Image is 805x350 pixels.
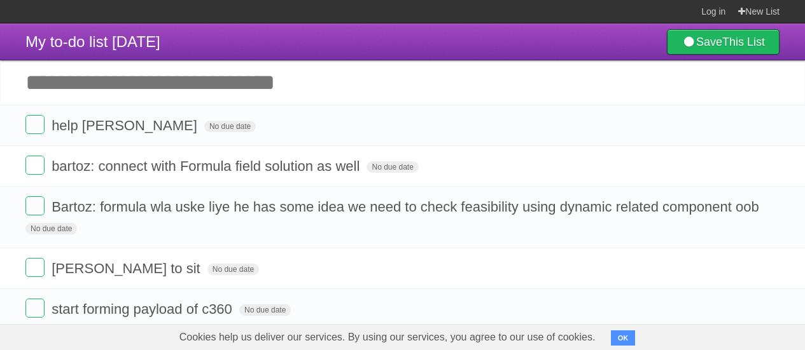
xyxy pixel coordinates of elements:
[611,330,636,346] button: OK
[52,260,204,276] span: [PERSON_NAME] to sit
[25,223,77,234] span: No due date
[52,158,363,174] span: bartoz: connect with Formula field solution as well
[722,36,765,48] b: This List
[207,264,259,275] span: No due date
[25,156,45,175] label: Done
[239,304,291,316] span: No due date
[204,121,256,132] span: No due date
[52,118,200,133] span: help [PERSON_NAME]
[25,299,45,318] label: Done
[52,199,762,215] span: Bartoz: formula wla uske liye he has some idea we need to check feasibility using dynamic related...
[25,196,45,215] label: Done
[25,33,160,50] span: My to-do list [DATE]
[52,301,235,317] span: start forming payload of c360
[25,115,45,134] label: Done
[667,29,780,55] a: SaveThis List
[367,161,418,173] span: No due date
[25,258,45,277] label: Done
[167,325,608,350] span: Cookies help us deliver our services. By using our services, you agree to our use of cookies.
